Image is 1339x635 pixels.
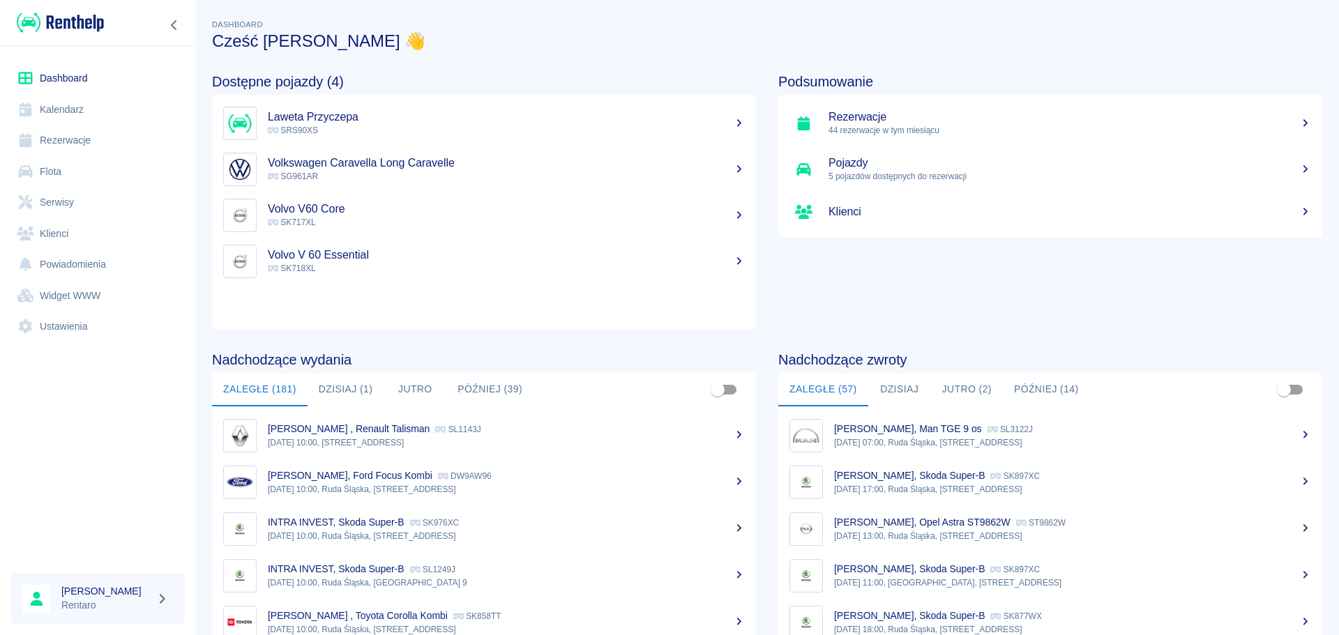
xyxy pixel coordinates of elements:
[61,598,151,613] p: Rentaro
[834,470,985,481] p: [PERSON_NAME], Skoda Super-B
[212,20,263,29] span: Dashboard
[990,471,1040,481] p: SK897XC
[268,576,745,589] p: [DATE] 10:00, Ruda Śląska, [GEOGRAPHIC_DATA] 9
[438,471,492,481] p: DW9AW96
[11,311,185,342] a: Ustawienia
[11,280,185,312] a: Widget WWW
[227,110,253,137] img: Image
[212,505,756,552] a: ImageINTRA INVEST, Skoda Super-B SK976XC[DATE] 10:00, Ruda Śląska, [STREET_ADDRESS]
[268,517,404,528] p: INTRA INVEST, Skoda Super-B
[268,248,745,262] h5: Volvo V 60 Essential
[834,610,985,621] p: [PERSON_NAME], Skoda Super-B
[834,563,985,574] p: [PERSON_NAME], Skoda Super-B
[11,249,185,280] a: Powiadomienia
[268,470,432,481] p: [PERSON_NAME], Ford Focus Kombi
[227,422,253,449] img: Image
[164,16,185,34] button: Zwiń nawigację
[212,351,756,368] h4: Nadchodzące wydania
[11,63,185,94] a: Dashboard
[11,218,185,250] a: Klienci
[268,217,316,227] span: SK717XL
[778,412,1322,459] a: Image[PERSON_NAME], Man TGE 9 os SL3122J[DATE] 07:00, Ruda Śląska, [STREET_ADDRESS]
[778,505,1322,552] a: Image[PERSON_NAME], Opel Astra ST9862W ST9862W[DATE] 13:00, Ruda Śląska, [STREET_ADDRESS]
[268,563,404,574] p: INTRA INVEST, Skoda Super-B
[829,170,1311,183] p: 5 pojazdów dostępnych do rezerwacji
[268,263,316,273] span: SK718XL
[793,469,819,496] img: Image
[212,192,756,238] a: ImageVolvo V60 Core SK717XL
[384,373,446,406] button: Jutro
[834,436,1311,449] p: [DATE] 07:00, Ruda Śląska, [STREET_ADDRESS]
[931,373,1003,406] button: Jutro (2)
[778,192,1322,231] a: Klienci
[988,424,1033,434] p: SL3122J
[227,156,253,183] img: Image
[829,124,1311,137] p: 44 rezerwacje w tym miesiącu
[212,238,756,284] a: ImageVolvo V 60 Essential SK718XL
[227,248,253,275] img: Image
[778,100,1322,146] a: Rezerwacje44 rezerwacje w tym miesiącu
[11,156,185,188] a: Flota
[212,100,756,146] a: ImageLaweta Przyczepa SRS90XS
[834,576,1311,589] p: [DATE] 11:00, [GEOGRAPHIC_DATA], [STREET_ADDRESS]
[268,483,745,496] p: [DATE] 10:00, Ruda Śląska, [STREET_ADDRESS]
[990,565,1040,574] p: SK897XC
[834,530,1311,542] p: [DATE] 13:00, Ruda Śląska, [STREET_ADDRESS]
[268,171,318,181] span: SG961AR
[17,11,104,34] img: Renthelp logo
[227,563,253,589] img: Image
[778,146,1322,192] a: Pojazdy5 pojazdów dostępnych do rezerwacji
[212,552,756,599] a: ImageINTRA INVEST, Skoda Super-B SL1249J[DATE] 10:00, Ruda Śląska, [GEOGRAPHIC_DATA] 9
[1016,518,1066,528] p: ST9862W
[268,423,430,434] p: [PERSON_NAME] , Renault Talisman
[990,611,1041,621] p: SK877WX
[410,565,455,574] p: SL1249J
[435,424,481,434] p: SL1143J
[268,125,318,135] span: SRS90XS
[268,156,745,170] h5: Volkswagen Caravella Long Caravelle
[834,423,982,434] p: [PERSON_NAME], Man TGE 9 os
[268,202,745,216] h5: Volvo V60 Core
[778,552,1322,599] a: Image[PERSON_NAME], Skoda Super-B SK897XC[DATE] 11:00, [GEOGRAPHIC_DATA], [STREET_ADDRESS]
[778,73,1322,90] h4: Podsumowanie
[829,110,1311,124] h5: Rezerwacje
[11,125,185,156] a: Rezerwacje
[446,373,534,406] button: Później (39)
[829,156,1311,170] h5: Pojazdy
[212,73,756,90] h4: Dostępne pojazdy (4)
[212,373,308,406] button: Zaległe (181)
[453,611,501,621] p: SK858TT
[268,530,745,542] p: [DATE] 10:00, Ruda Śląska, [STREET_ADDRESS]
[793,422,819,449] img: Image
[227,516,253,542] img: Image
[1003,373,1090,406] button: Później (14)
[834,517,1011,528] p: [PERSON_NAME], Opel Astra ST9862W
[410,518,460,528] p: SK976XC
[704,376,731,403] span: Pokaż przypisane tylko do mnie
[212,146,756,192] a: ImageVolkswagen Caravella Long Caravelle SG961AR
[778,459,1322,505] a: Image[PERSON_NAME], Skoda Super-B SK897XC[DATE] 17:00, Ruda Śląska, [STREET_ADDRESS]
[778,351,1322,368] h4: Nadchodzące zwroty
[212,412,756,459] a: Image[PERSON_NAME] , Renault Talisman SL1143J[DATE] 10:00, [STREET_ADDRESS]
[829,205,1311,219] h5: Klienci
[268,610,448,621] p: [PERSON_NAME] , Toyota Corolla Kombi
[268,110,745,124] h5: Laweta Przyczepa
[793,563,819,589] img: Image
[868,373,931,406] button: Dzisiaj
[793,516,819,542] img: Image
[1271,376,1297,403] span: Pokaż przypisane tylko do mnie
[268,436,745,449] p: [DATE] 10:00, [STREET_ADDRESS]
[212,31,1322,51] h3: Cześć [PERSON_NAME] 👋
[11,187,185,218] a: Serwisy
[834,483,1311,496] p: [DATE] 17:00, Ruda Śląska, [STREET_ADDRESS]
[11,94,185,125] a: Kalendarz
[778,373,868,406] button: Zaległe (57)
[61,584,151,598] h6: [PERSON_NAME]
[227,469,253,496] img: Image
[227,202,253,229] img: Image
[11,11,104,34] a: Renthelp logo
[308,373,384,406] button: Dzisiaj (1)
[212,459,756,505] a: Image[PERSON_NAME], Ford Focus Kombi DW9AW96[DATE] 10:00, Ruda Śląska, [STREET_ADDRESS]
